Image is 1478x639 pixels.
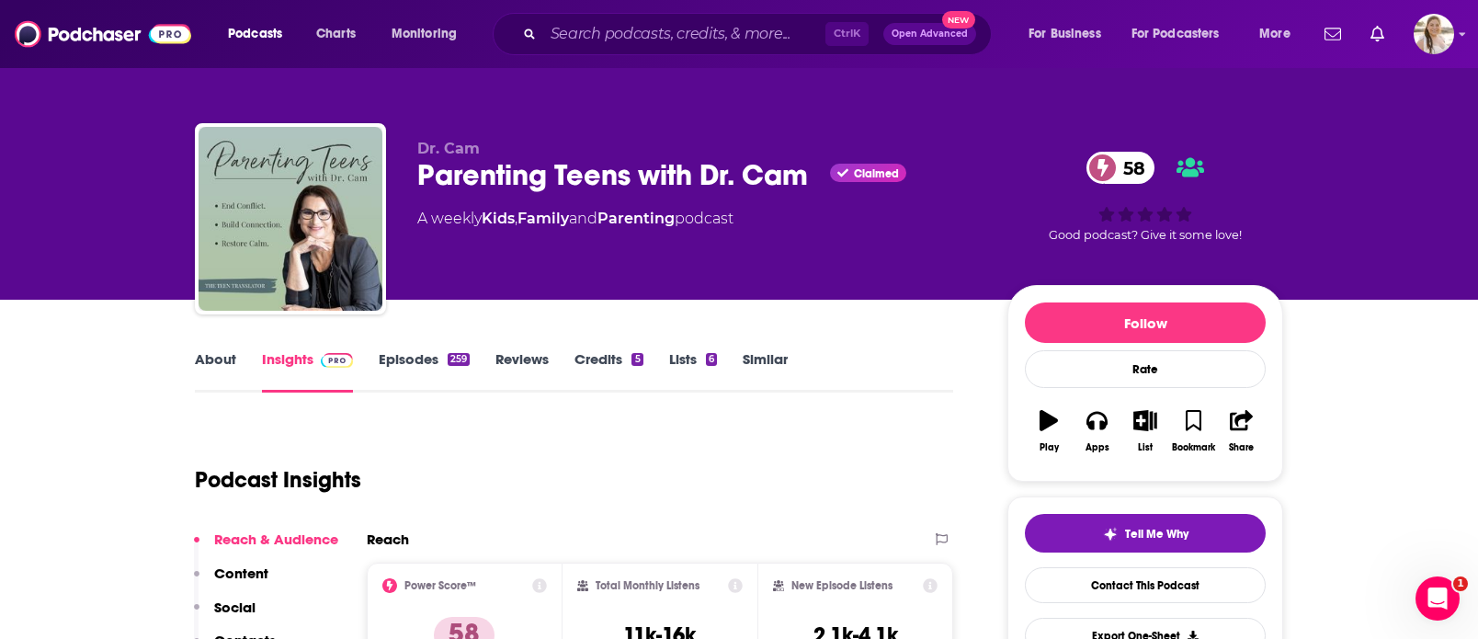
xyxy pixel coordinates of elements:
button: Bookmark [1169,398,1217,464]
h1: Podcast Insights [195,466,361,494]
button: open menu [1120,19,1246,49]
span: More [1259,21,1290,47]
img: Podchaser Pro [321,353,353,368]
h2: Reach [367,531,409,548]
a: Reviews [495,350,549,393]
button: Open AdvancedNew [883,23,976,45]
p: Reach & Audience [214,531,338,548]
span: Monitoring [392,21,457,47]
h2: Total Monthly Listens [596,579,699,592]
button: Follow [1025,302,1266,343]
a: Credits5 [574,350,642,393]
button: open menu [1246,19,1313,49]
a: Kids [482,210,515,227]
span: and [569,210,597,227]
span: , [515,210,517,227]
div: Bookmark [1172,442,1215,453]
a: 58 [1086,152,1154,184]
a: Similar [743,350,788,393]
a: InsightsPodchaser Pro [262,350,353,393]
div: A weekly podcast [417,208,733,230]
div: Search podcasts, credits, & more... [510,13,1009,55]
div: 5 [631,353,642,366]
span: For Podcasters [1131,21,1220,47]
span: Open Advanced [892,29,968,39]
a: Family [517,210,569,227]
span: Ctrl K [825,22,869,46]
a: Contact This Podcast [1025,567,1266,603]
span: 1 [1453,576,1468,591]
button: Show profile menu [1414,14,1454,54]
span: For Business [1029,21,1101,47]
span: New [942,11,975,29]
a: About [195,350,236,393]
div: List [1138,442,1153,453]
button: open menu [215,19,306,49]
button: Social [194,599,256,633]
span: Tell Me Why [1125,527,1188,542]
a: Show notifications dropdown [1363,18,1392,50]
span: Good podcast? Give it some love! [1049,228,1242,242]
button: Apps [1073,398,1120,464]
div: Share [1229,442,1254,453]
span: Dr. Cam [417,140,480,157]
span: Claimed [854,169,899,178]
h2: New Episode Listens [791,579,892,592]
img: Podchaser - Follow, Share and Rate Podcasts [15,17,191,51]
h2: Power Score™ [404,579,476,592]
button: Share [1218,398,1266,464]
a: Show notifications dropdown [1317,18,1348,50]
button: open menu [379,19,481,49]
div: Apps [1086,442,1109,453]
span: Podcasts [228,21,282,47]
span: Logged in as acquavie [1414,14,1454,54]
input: Search podcasts, credits, & more... [543,19,825,49]
button: Reach & Audience [194,531,338,565]
div: 6 [706,353,717,366]
img: Parenting Teens with Dr. Cam [199,127,382,311]
div: 58Good podcast? Give it some love! [1007,140,1283,254]
a: Charts [304,19,367,49]
div: Play [1040,442,1059,453]
span: 58 [1105,152,1154,184]
a: Parenting [597,210,675,227]
img: tell me why sparkle [1103,527,1118,542]
iframe: Intercom live chat [1415,576,1460,621]
p: Content [214,565,268,582]
button: open menu [1016,19,1124,49]
button: Content [194,565,268,599]
button: List [1121,398,1169,464]
p: Social [214,599,256,616]
a: Lists6 [669,350,717,393]
img: User Profile [1414,14,1454,54]
button: Play [1025,398,1073,464]
div: Rate [1025,350,1266,388]
button: tell me why sparkleTell Me Why [1025,514,1266,553]
div: 259 [448,353,470,366]
a: Episodes259 [379,350,470,393]
span: Charts [316,21,356,47]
